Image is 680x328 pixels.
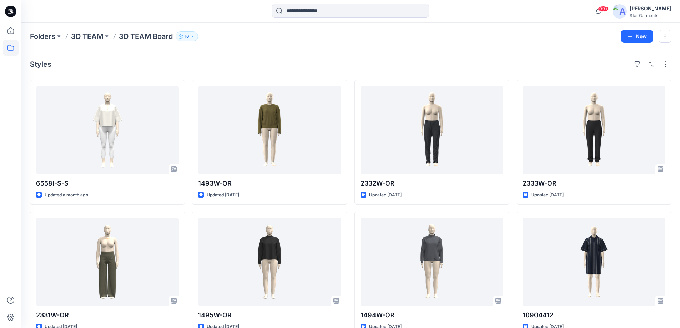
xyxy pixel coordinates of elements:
[198,218,341,306] a: 1495W-OR
[198,86,341,174] a: 1493W-OR
[621,30,653,43] button: New
[176,31,198,41] button: 16
[531,191,564,199] p: Updated [DATE]
[361,218,503,306] a: 1494W-OR
[613,4,627,19] img: avatar
[523,178,665,188] p: 2333W-OR
[361,178,503,188] p: 2332W-OR
[361,86,503,174] a: 2332W-OR
[30,31,55,41] a: Folders
[198,178,341,188] p: 1493W-OR
[36,86,179,174] a: 6558I-S-S
[198,310,341,320] p: 1495W-OR
[369,191,402,199] p: Updated [DATE]
[45,191,88,199] p: Updated a month ago
[523,310,665,320] p: 10904412
[523,86,665,174] a: 2333W-OR
[30,60,51,69] h4: Styles
[361,310,503,320] p: 1494W-OR
[36,218,179,306] a: 2331W-OR
[630,13,671,18] div: Star Garments
[207,191,239,199] p: Updated [DATE]
[71,31,103,41] a: 3D TEAM
[36,178,179,188] p: 6558I-S-S
[523,218,665,306] a: 10904412
[598,6,609,12] span: 99+
[630,4,671,13] div: [PERSON_NAME]
[36,310,179,320] p: 2331W-OR
[185,32,189,40] p: 16
[119,31,173,41] p: 3D TEAM Board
